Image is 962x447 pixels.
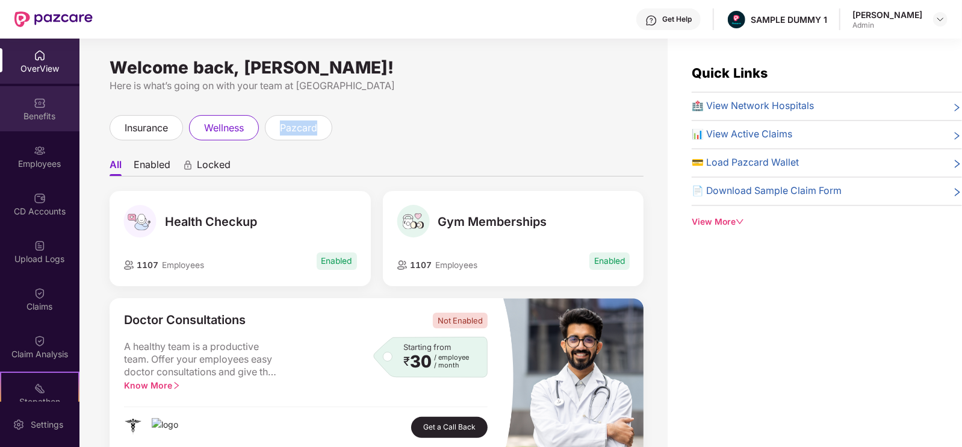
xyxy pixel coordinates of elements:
[134,158,170,176] li: Enabled
[852,20,922,30] div: Admin
[34,240,46,252] img: svg+xml;base64,PHN2ZyBpZD0iVXBsb2FkX0xvZ3MiIGRhdGEtbmFtZT0iVXBsb2FkIExvZ3MiIHhtbG5zPSJodHRwOi8vd3...
[410,354,432,369] span: 30
[134,260,158,270] span: 1107
[408,260,432,270] span: 1107
[34,287,46,299] img: svg+xml;base64,PHN2ZyBpZD0iQ2xhaW0iIHhtbG5zPSJodHRwOi8vd3d3LnczLm9yZy8yMDAwL3N2ZyIgd2lkdGg9IjIwIi...
[34,335,46,347] img: svg+xml;base64,PHN2ZyBpZD0iQ2xhaW0iIHhtbG5zPSJodHRwOi8vd3d3LnczLm9yZy8yMDAwL3N2ZyIgd2lkdGg9IjIwIi...
[124,313,246,328] span: Doctor Consultations
[34,383,46,395] img: svg+xml;base64,PHN2ZyB4bWxucz0iaHR0cDovL3d3dy53My5vcmcvMjAwMC9zdmciIHdpZHRoPSIyMSIgaGVpZ2h0PSIyMC...
[204,120,244,136] span: wellness
[403,342,451,352] span: Starting from
[692,155,799,170] span: 💳 Load Pazcard Wallet
[411,417,488,438] button: Get a Call Back
[182,160,193,170] div: animation
[125,120,168,136] span: insurance
[692,216,962,229] div: View More
[124,418,142,436] img: logo
[34,192,46,204] img: svg+xml;base64,PHN2ZyBpZD0iQ0RfQWNjb3VudHMiIGRhdGEtbmFtZT0iQ0QgQWNjb3VudHMiIHhtbG5zPSJodHRwOi8vd3...
[438,214,547,229] span: Gym Memberships
[165,214,257,229] span: Health Checkup
[172,381,181,390] span: right
[1,396,78,408] div: Stepathon
[13,419,25,431] img: svg+xml;base64,PHN2ZyBpZD0iU2V0dGluZy0yMHgyMCIgeG1sbnM9Imh0dHA6Ly93d3cudzMub3JnLzIwMDAvc3ZnIiB3aW...
[124,340,281,379] span: A healthy team is a productive team. Offer your employees easy doctor consultations and give the ...
[110,78,644,93] div: Here is what’s going on with your team at [GEOGRAPHIC_DATA]
[152,418,178,436] img: logo
[124,380,181,390] span: Know More
[197,158,231,176] span: Locked
[692,127,792,142] span: 📊 View Active Claims
[123,205,157,238] img: Health Checkup
[433,313,488,328] span: Not Enabled
[280,120,317,136] span: pazcard
[751,14,827,25] div: SAMPLE DUMMY 1
[317,252,357,270] span: Enabled
[27,419,67,431] div: Settings
[403,357,410,366] span: ₹
[692,99,814,114] span: 🏥 View Network Hospitals
[34,97,46,109] img: svg+xml;base64,PHN2ZyBpZD0iQmVuZWZpdHMiIHhtbG5zPSJodHRwOi8vd3d3LnczLm9yZy8yMDAwL3N2ZyIgd2lkdGg9Ij...
[662,14,692,24] div: Get Help
[397,205,430,238] img: Gym Memberships
[123,260,134,270] img: employeeIcon
[952,158,962,170] span: right
[692,65,768,81] span: Quick Links
[34,145,46,157] img: svg+xml;base64,PHN2ZyBpZD0iRW1wbG95ZWVzIiB4bWxucz0iaHR0cDovL3d3dy53My5vcmcvMjAwMC9zdmciIHdpZHRoPS...
[14,11,93,27] img: New Pazcare Logo
[434,354,469,361] span: / employee
[645,14,657,27] img: svg+xml;base64,PHN2ZyBpZD0iSGVscC0zMngzMiIgeG1sbnM9Imh0dHA6Ly93d3cudzMub3JnLzIwMDAvc3ZnIiB3aWR0aD...
[692,184,842,199] span: 📄 Download Sample Claim Form
[397,260,408,270] img: employeeIcon
[589,252,630,270] span: Enabled
[736,217,744,226] span: down
[728,11,745,28] img: Pazcare_Alternative_logo-01-01.png
[434,361,469,369] span: / month
[852,9,922,20] div: [PERSON_NAME]
[110,63,644,72] div: Welcome back, [PERSON_NAME]!
[34,49,46,61] img: svg+xml;base64,PHN2ZyBpZD0iSG9tZSIgeG1sbnM9Imh0dHA6Ly93d3cudzMub3JnLzIwMDAvc3ZnIiB3aWR0aD0iMjAiIG...
[110,158,122,176] li: All
[162,260,204,270] span: Employees
[435,260,477,270] span: Employees
[952,186,962,199] span: right
[952,130,962,142] span: right
[952,101,962,114] span: right
[936,14,945,24] img: svg+xml;base64,PHN2ZyBpZD0iRHJvcGRvd24tMzJ4MzIiIHhtbG5zPSJodHRwOi8vd3d3LnczLm9yZy8yMDAwL3N2ZyIgd2...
